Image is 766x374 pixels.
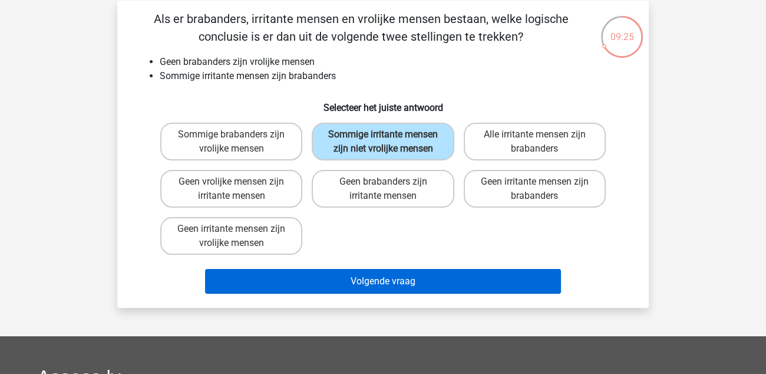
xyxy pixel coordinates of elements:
label: Geen vrolijke mensen zijn irritante mensen [160,170,302,208]
label: Geen irritante mensen zijn brabanders [464,170,606,208]
label: Geen brabanders zijn irritante mensen [312,170,454,208]
h6: Selecteer het juiste antwoord [136,93,630,113]
label: Alle irritante mensen zijn brabanders [464,123,606,160]
label: Sommige brabanders zijn vrolijke mensen [160,123,302,160]
label: Geen irritante mensen zijn vrolijke mensen [160,217,302,255]
div: 09:25 [600,15,644,44]
li: Sommige irritante mensen zijn brabanders [160,69,630,83]
button: Volgende vraag [205,269,562,294]
label: Sommige irritante mensen zijn niet vrolijke mensen [312,123,454,160]
li: Geen brabanders zijn vrolijke mensen [160,55,630,69]
p: Als er brabanders, irritante mensen en vrolijke mensen bestaan, welke logische conclusie is er da... [136,10,586,45]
